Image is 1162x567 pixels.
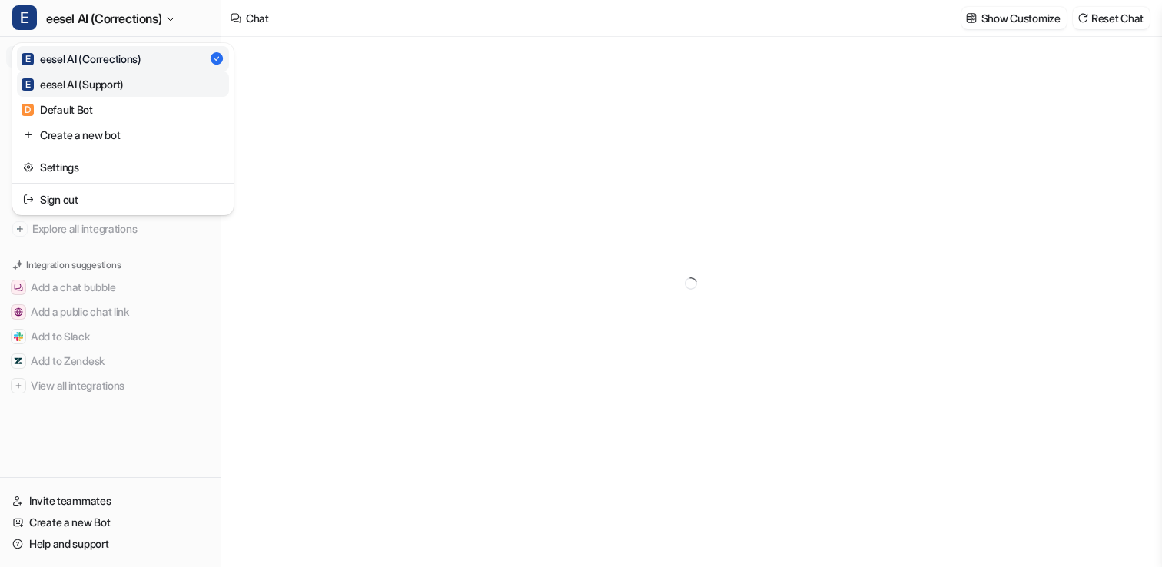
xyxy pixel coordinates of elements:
span: E [22,78,34,91]
img: reset [23,159,34,175]
a: Sign out [17,187,229,212]
span: D [22,104,34,116]
div: Eeesel AI (Corrections) [12,43,234,215]
a: Settings [17,154,229,180]
span: E [22,53,34,65]
span: eesel AI (Corrections) [46,8,161,29]
img: reset [23,127,34,143]
a: Create a new bot [17,122,229,148]
img: reset [23,191,34,207]
div: eesel AI (Corrections) [22,51,141,67]
span: E [12,5,37,30]
div: Default Bot [22,101,93,118]
div: eesel AI (Support) [22,76,124,92]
